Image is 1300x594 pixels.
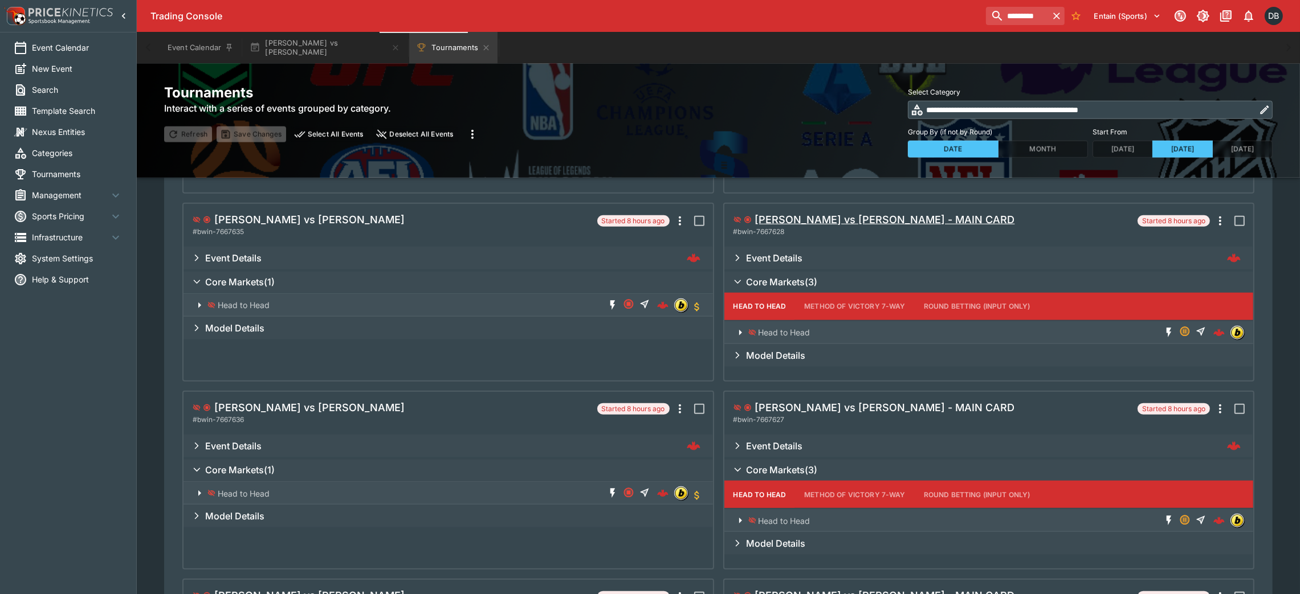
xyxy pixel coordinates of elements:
span: Management [32,189,109,201]
svg: Hidden [207,489,215,497]
button: [DATE] [1212,141,1273,158]
h5: [PERSON_NAME] vs [PERSON_NAME] - MAIN CARD [755,401,1015,414]
span: # bwin-7667628 [733,226,785,237]
div: aac28f66-793d-4730-a418-640efe6bf504 [657,488,669,499]
span: Help & Support [32,273,123,285]
button: Notifications [1238,6,1259,26]
span: Straight [638,298,651,312]
a: aac28f66-793d-4730-a418-640efe6bf504 [654,484,672,502]
p: Head to Head [218,488,270,499]
h6: Model Details [205,510,264,522]
span: Template Search [32,105,123,117]
svg: Closed [744,216,752,224]
svg: Hidden [207,301,215,309]
svg: Hidden [733,216,741,224]
span: [missing translation: 'screens.event.pricing.market.type.BettingClosed'] [622,298,635,312]
svg: Hidden [193,216,201,224]
button: Tournaments [409,32,498,64]
svg: SGM [1162,327,1176,338]
a: b277fa91-5957-400e-9f32-b8f4a0e0816b [1224,248,1244,268]
span: Sports Pricing [32,210,109,222]
button: Select Tenant [1087,7,1168,25]
div: bwin [1230,514,1244,527]
p: Head to Head [759,515,810,527]
img: bwin [1231,514,1244,527]
span: [missing translation: 'screens.event.pricing.market.type.BettingSuspended'] [1178,326,1192,339]
div: Group By (if not by Round) [908,141,1088,158]
label: Start From [1093,124,1273,141]
button: Daniel Beswick [1261,3,1286,28]
div: 02933882-6970-4b5a-8bba-4df691ed622a [1213,327,1225,338]
h2: Tournaments [164,84,483,101]
input: search [986,7,1049,25]
a: d76e7ff4-6079-4c18-bd22-0f7fd813d0e8 [683,436,704,456]
img: PriceKinetics Logo [3,5,26,27]
span: [missing translation: 'screens.event.pricing.market.type.BettingSuspended'] [1178,514,1192,527]
div: bwin [1230,326,1244,339]
img: logo-cerberus--red.svg [1213,327,1225,338]
button: preview [291,126,368,142]
h6: Event Details [205,252,262,264]
h6: Interact with a series of events grouped by category. [164,101,483,115]
button: more [462,124,483,145]
div: d76e7ff4-6079-4c18-bd22-0f7fd813d0e8 [687,439,700,453]
button: close [372,126,458,142]
div: b277fa91-5957-400e-9f32-b8f4a0e0816b [1227,251,1241,265]
svg: Hidden [193,404,201,412]
svg: Suspended [1178,326,1192,337]
h6: Event Details [205,440,262,452]
span: Categories [32,147,123,159]
div: Start From [1093,141,1273,158]
button: Expand [724,247,1254,269]
button: Expand [184,482,713,505]
button: Expand [724,435,1254,457]
label: Select Category [908,84,1273,101]
a: f03911fb-10c1-42d8-8a25-f2e2f425bdcc [1224,436,1244,456]
div: bwin [674,486,688,500]
span: # bwin-7667636 [193,414,244,425]
svg: SGM [606,300,620,311]
h6: Core Markets ( 3 ) [746,276,817,288]
span: Excluded from Specials [690,484,704,503]
svg: SGM [606,488,620,499]
div: bwin [674,298,688,312]
img: logo-cerberus--red.svg [1227,251,1241,265]
button: Method of Victory 7-Way [795,293,914,320]
img: PriceKinetics [28,8,113,17]
svg: Hidden [748,517,756,525]
button: Month [998,141,1089,158]
button: Expand [184,247,713,269]
span: Started 8 hours ago [597,403,670,415]
svg: Closed [622,487,635,498]
div: Trading Console [150,10,981,22]
img: logo-cerberus--red.svg [687,439,700,453]
h6: Core Markets ( 1 ) [205,464,275,476]
div: dbbf4706-2c63-4de4-bca3-6d9de61a6fe3 [1213,515,1225,526]
a: 974c3699-93c7-44b8-994e-80d1c448c4a0 [654,296,672,314]
button: Head to Head [724,481,796,508]
span: Nexus Entities [32,126,123,138]
span: Event Calendar [32,42,123,54]
img: logo-cerberus--red.svg [1213,515,1225,526]
span: [missing translation: 'screens.event.pricing.market.type.BettingClosed'] [622,487,635,500]
svg: SGM [1162,515,1176,526]
p: Head to Head [218,299,270,311]
button: Date [908,141,999,158]
button: Method of Victory 7-Way [795,481,914,508]
span: System Settings [32,252,123,264]
h5: [PERSON_NAME] vs [PERSON_NAME] - MAIN CARD [755,213,1015,226]
span: Search [32,84,123,96]
span: Tournaments [32,168,123,180]
button: Expand [184,294,713,317]
span: Infrastructure [32,231,109,243]
button: No Bookmarks [1067,7,1085,25]
span: Straight [638,487,651,500]
button: Event Calendar [161,32,241,64]
h6: Event Details [746,252,802,264]
h6: Model Details [746,350,805,362]
div: Daniel Beswick [1265,7,1283,25]
h6: Event Details [746,440,802,452]
button: more [670,399,690,419]
div: f03911fb-10c1-42d8-8a25-f2e2f425bdcc [1227,439,1241,453]
img: logo-cerberus--red.svg [657,488,669,499]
